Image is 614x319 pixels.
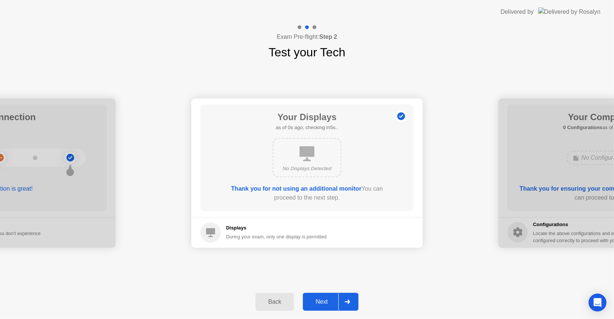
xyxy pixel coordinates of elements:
[226,224,327,232] h5: Displays
[226,233,327,240] div: During your exam, only one display is permitted
[279,165,335,172] div: No Displays Detected
[305,298,338,305] div: Next
[589,294,607,312] div: Open Intercom Messenger
[501,7,534,16] div: Delivered by
[303,293,358,311] button: Next
[256,293,294,311] button: Back
[276,110,338,124] h1: Your Displays
[258,298,292,305] div: Back
[277,32,337,41] h4: Exam Pre-flight:
[538,7,601,16] img: Delivered by Rosalyn
[269,43,345,61] h1: Test your Tech
[276,124,338,131] h5: as of 0s ago, checking in5s..
[231,185,361,192] b: Thank you for not using an additional monitor
[222,184,392,202] div: You can proceed to the next step.
[319,34,337,40] b: Step 2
